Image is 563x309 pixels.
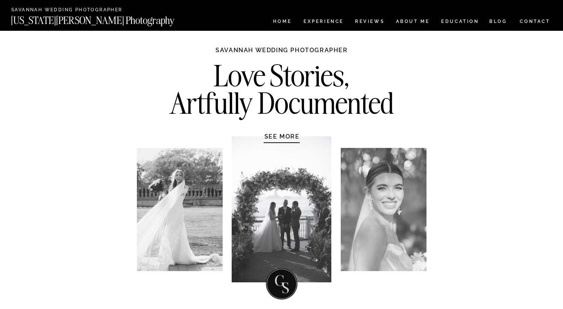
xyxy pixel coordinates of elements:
a: ABOUT ME [396,19,430,26]
h2: Love Stories, Artfully Documented [150,62,413,77]
a: CONTACT [519,17,551,26]
a: SEE MORE [246,133,318,140]
h1: Savannah Wedding Photographer [211,46,352,61]
a: REVIEWS [355,19,383,26]
a: HOME [272,19,293,26]
a: EDUCATION [440,19,480,26]
a: BLOG [489,19,507,26]
a: [US_STATE][PERSON_NAME] Photography [11,15,200,22]
a: Savannah Wedding Photographer [11,8,124,13]
a: Experience [304,19,343,26]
